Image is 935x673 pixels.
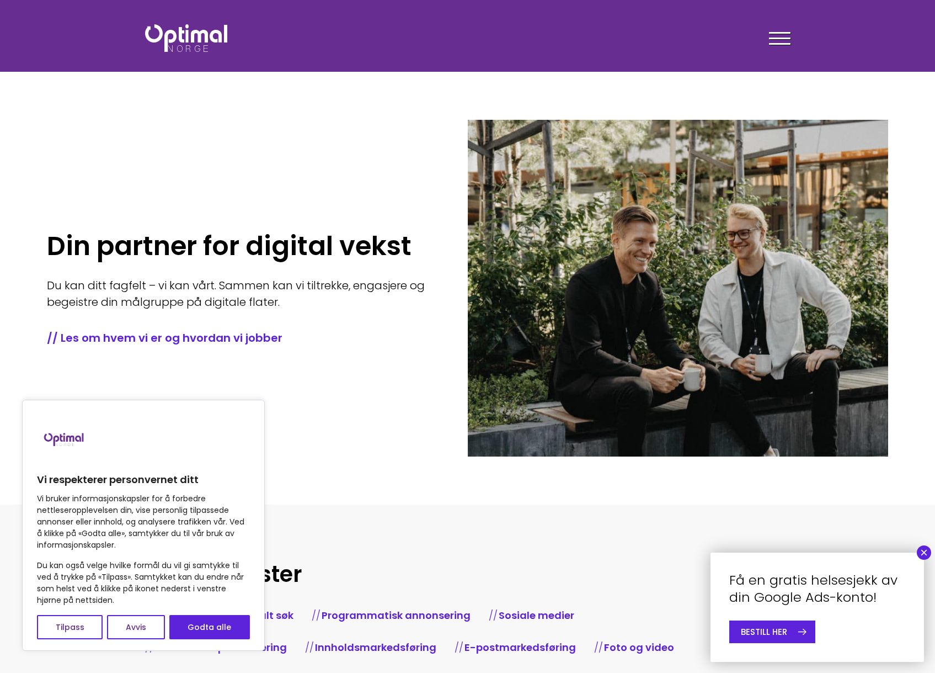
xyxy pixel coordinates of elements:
p: Du kan også velge hvilke formål du vil gi samtykke til ved å trykke på «Tilpass». Samtykket kan d... [37,560,250,606]
a: Betalt søk [243,608,293,622]
img: Optimal Norge [145,24,227,52]
a: BESTILL HER [729,621,815,643]
h2: Våre tjenester [145,560,790,589]
button: Tilpass [37,615,103,639]
button: Godta alle [169,615,250,639]
button: Close [917,545,931,560]
a: E-postmarkedsføring [464,640,576,654]
div: Vi respekterer personvernet ditt [22,400,265,651]
a: Innholdsmarkedsføring [315,640,436,654]
img: Brand logo [37,411,92,467]
p: Vi respekterer personvernet ditt [37,473,250,486]
p: Du kan ditt fagfelt – vi kan vårt. Sammen kan vi tiltrekke, engasjere og begeistre din målgruppe ... [47,277,435,310]
h4: Få en gratis helsesjekk av din Google Ads-konto! [729,571,905,606]
a: Foto og video [604,640,674,654]
a: Programmatisk annonsering [322,608,471,622]
a: // Les om hvem vi er og hvordan vi jobber [47,330,435,346]
h1: Din partner for digital vekst [47,231,435,262]
p: Vi bruker informasjonskapsler for å forbedre nettleseropplevelsen din, vise personlig tilpassede ... [37,493,250,551]
a: Sosiale medier [499,608,574,622]
button: Avvis [107,615,164,639]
